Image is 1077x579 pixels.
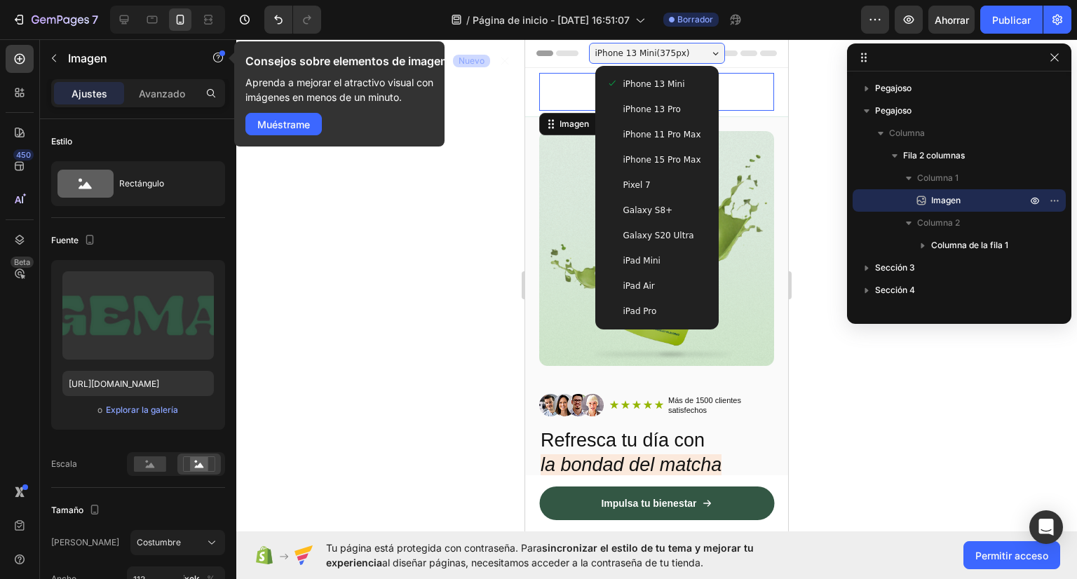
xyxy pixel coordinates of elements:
button: Ahorrar [928,6,975,34]
button: Permitir acceso [963,541,1060,569]
font: Pegajoso [875,83,912,93]
button: Publicar [980,6,1043,34]
font: Explorar la galería [106,404,178,415]
img: imagen de vista previa [62,271,214,360]
font: Imagen [68,51,107,65]
font: Permitir acceso [975,550,1048,561]
font: Ajustes [72,88,107,100]
font: Página de inicio - [DATE] 16:51:07 [473,14,630,26]
font: Columna 2 [917,217,960,228]
font: Imagen [931,195,961,205]
font: 7 [92,13,98,27]
font: [PERSON_NAME] [51,537,119,547]
font: Columna 1 [917,172,959,183]
font: o [97,404,102,415]
font: Fuente [51,235,79,245]
font: 450 [16,150,31,160]
font: Sección 5 [875,307,914,318]
font: Tu página está protegida con contraseña. Para [326,542,542,554]
input: https://ejemplo.com/imagen.jpg [62,371,214,396]
button: Costumbre [130,530,225,555]
font: Sección 3 [875,262,915,273]
font: / [466,14,470,26]
font: Beta [14,257,30,267]
button: Explorar la galería [105,403,179,417]
font: Rectángulo [119,178,164,189]
font: Fila 2 columnas [903,150,965,161]
iframe: Área de diseño [525,39,788,531]
font: Escala [51,458,77,469]
font: Publicar [992,14,1031,26]
button: 7 [6,6,104,34]
font: Columna de la fila 1 [931,240,1008,250]
font: Tamaño [51,505,83,515]
font: Borrador [677,14,713,25]
font: Ahorrar [935,14,969,26]
font: Pegajoso [875,105,912,116]
div: Abrir Intercom Messenger [1029,510,1063,544]
font: Costumbre [137,537,181,547]
p: Imagen [68,50,187,67]
font: Estilo [51,136,72,147]
div: Deshacer/Rehacer [264,6,321,34]
font: Sección 4 [875,285,915,295]
font: Columna [889,128,925,138]
font: Avanzado [139,88,185,100]
font: al diseñar páginas, necesitamos acceder a la contraseña de tu tienda. [382,557,703,568]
